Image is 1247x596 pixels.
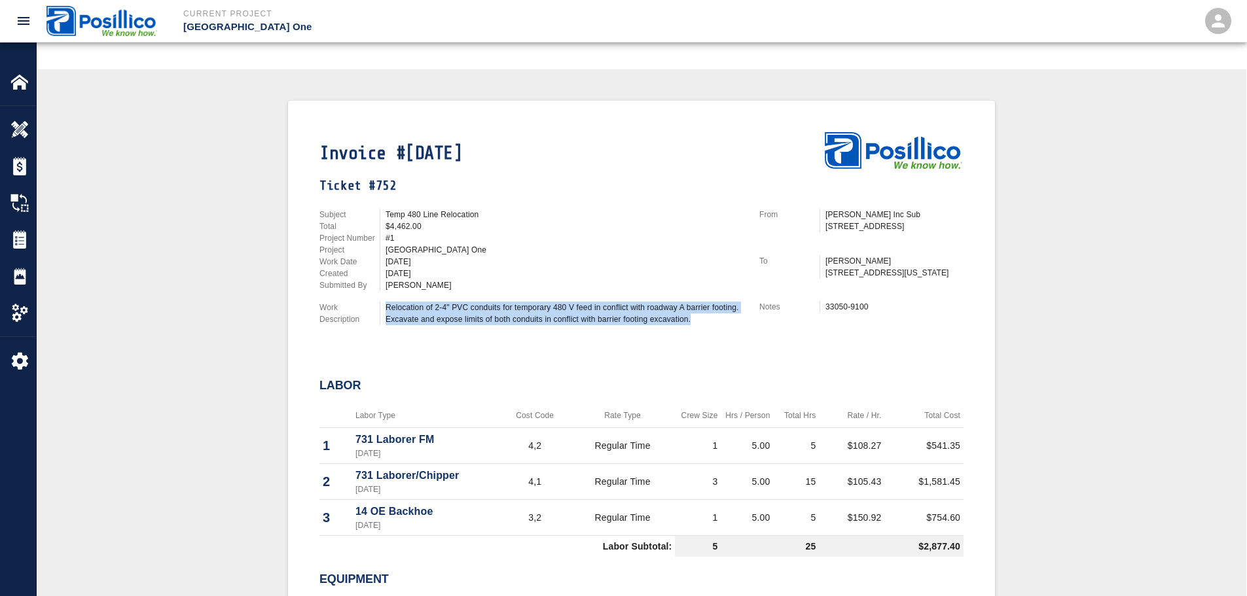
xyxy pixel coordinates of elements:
p: 2 [323,472,349,491]
td: 5.00 [721,463,773,499]
div: [GEOGRAPHIC_DATA] One [386,244,744,256]
h2: Labor [319,379,964,393]
td: $108.27 [819,427,884,463]
td: Labor Subtotal: [319,535,675,557]
p: [GEOGRAPHIC_DATA] One [183,20,695,35]
td: $541.35 [884,427,964,463]
td: Regular Time [570,427,676,463]
p: Project Number [319,232,380,244]
td: 3 [675,463,721,499]
h1: Ticket #752 [319,178,744,193]
td: 5 [773,499,819,535]
p: 14 OE Backhoe [355,504,497,519]
th: Rate / Hr. [819,404,884,428]
td: 5.00 [721,499,773,535]
button: open drawer [8,5,39,37]
th: Rate Type [570,404,676,428]
th: Total Hrs [773,404,819,428]
div: [DATE] [386,256,744,268]
td: 15 [773,463,819,499]
p: From [759,209,820,220]
h1: Invoice #[DATE] [319,143,744,164]
div: 33050-9100 [825,301,964,313]
td: 3,2 [500,499,570,535]
p: Total [319,220,380,232]
div: [DATE] [386,268,744,279]
h2: Equipment [319,572,964,587]
td: 1 [675,499,721,535]
p: Work Date [319,256,380,268]
td: $150.92 [819,499,884,535]
td: $754.60 [884,499,964,535]
td: Regular Time [570,463,676,499]
p: [STREET_ADDRESS] [825,220,964,232]
p: Current Project [183,8,695,20]
iframe: Chat Widget [1182,533,1247,596]
td: 5.00 [721,427,773,463]
div: Temp 480 Line Relocation [386,209,744,220]
p: Subject [319,209,380,220]
td: $2,877.40 [819,535,964,557]
td: 4,1 [500,463,570,499]
div: #1 [386,232,744,244]
th: Labor Type [352,404,500,428]
p: Submitted By [319,279,380,291]
p: [PERSON_NAME] Inc Sub [825,209,964,220]
td: 5 [675,535,721,557]
div: [PERSON_NAME] [386,279,744,291]
p: To [759,255,820,267]
td: 5 [773,427,819,463]
p: 3 [323,508,349,527]
div: $4,462.00 [386,220,744,232]
p: 731 Laborer/Chipper [355,468,497,483]
p: Work Description [319,302,380,325]
td: 25 [721,535,819,557]
p: 731 Laborer FM [355,432,497,447]
th: Crew Size [675,404,721,428]
td: 4,2 [500,427,570,463]
p: Project [319,244,380,256]
img: Posillico Inc Sub [46,6,157,35]
div: Relocation of 2-4" PVC conduits for temporary 480 V feed in conflict with roadway A barrier footi... [386,302,744,325]
p: [DATE] [355,483,497,495]
th: Hrs / Person [721,404,773,428]
img: Posillico Inc Sub [825,132,962,169]
th: Total Cost [884,404,964,428]
p: [PERSON_NAME] [825,255,964,267]
td: $105.43 [819,463,884,499]
td: Regular Time [570,499,676,535]
td: $1,581.45 [884,463,964,499]
th: Cost Code [500,404,570,428]
p: [DATE] [355,447,497,459]
p: Created [319,268,380,279]
td: 1 [675,427,721,463]
p: Notes [759,301,820,313]
p: [DATE] [355,519,497,531]
p: [STREET_ADDRESS][US_STATE] [825,267,964,279]
p: 1 [323,436,349,455]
